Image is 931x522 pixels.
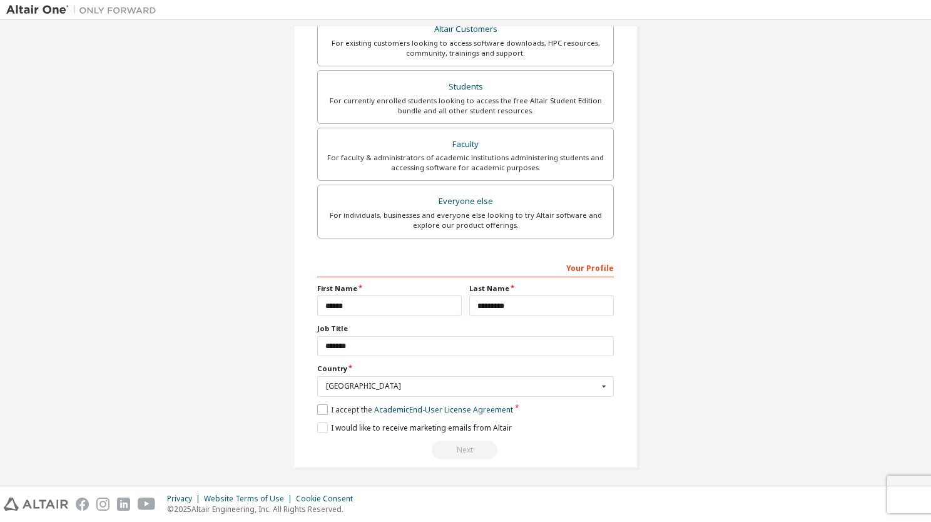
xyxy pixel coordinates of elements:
[317,257,614,277] div: Your Profile
[325,38,606,58] div: For existing customers looking to access software downloads, HPC resources, community, trainings ...
[167,494,204,504] div: Privacy
[296,494,360,504] div: Cookie Consent
[317,404,513,415] label: I accept the
[325,153,606,173] div: For faculty & administrators of academic institutions administering students and accessing softwa...
[326,382,598,390] div: [GEOGRAPHIC_DATA]
[374,404,513,415] a: Academic End-User License Agreement
[317,422,512,433] label: I would like to receive marketing emails from Altair
[6,4,163,16] img: Altair One
[204,494,296,504] div: Website Terms of Use
[138,498,156,511] img: youtube.svg
[167,504,360,514] p: © 2025 Altair Engineering, Inc. All Rights Reserved.
[76,498,89,511] img: facebook.svg
[117,498,130,511] img: linkedin.svg
[325,21,606,38] div: Altair Customers
[325,210,606,230] div: For individuals, businesses and everyone else looking to try Altair software and explore our prod...
[325,193,606,210] div: Everyone else
[469,284,614,294] label: Last Name
[317,441,614,459] div: Read and acccept EULA to continue
[325,136,606,153] div: Faculty
[317,284,462,294] label: First Name
[317,324,614,334] label: Job Title
[325,96,606,116] div: For currently enrolled students looking to access the free Altair Student Edition bundle and all ...
[317,364,614,374] label: Country
[96,498,109,511] img: instagram.svg
[4,498,68,511] img: altair_logo.svg
[325,78,606,96] div: Students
